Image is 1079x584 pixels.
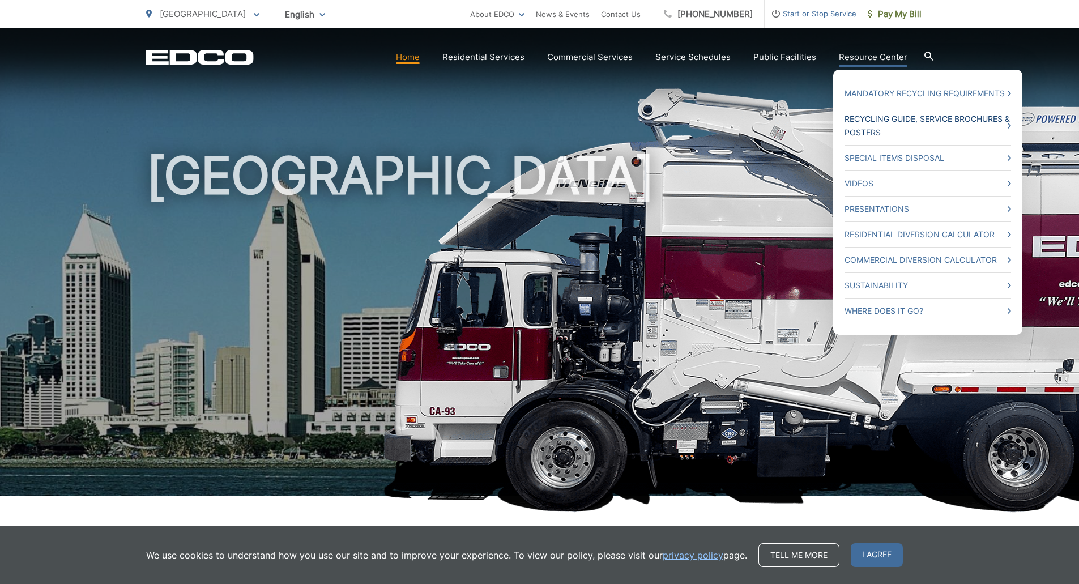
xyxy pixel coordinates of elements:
[146,548,747,562] p: We use cookies to understand how you use our site and to improve your experience. To view our pol...
[758,543,839,567] a: Tell me more
[845,228,1011,241] a: Residential Diversion Calculator
[845,112,1011,139] a: Recycling Guide, Service Brochures & Posters
[868,7,922,21] span: Pay My Bill
[536,7,590,21] a: News & Events
[845,304,1011,318] a: Where Does it Go?
[845,253,1011,267] a: Commercial Diversion Calculator
[845,177,1011,190] a: Videos
[146,49,254,65] a: EDCD logo. Return to the homepage.
[601,7,641,21] a: Contact Us
[839,50,907,64] a: Resource Center
[442,50,524,64] a: Residential Services
[845,202,1011,216] a: Presentations
[663,548,723,562] a: privacy policy
[655,50,731,64] a: Service Schedules
[753,50,816,64] a: Public Facilities
[396,50,420,64] a: Home
[276,5,334,24] span: English
[845,87,1011,100] a: Mandatory Recycling Requirements
[470,7,524,21] a: About EDCO
[547,50,633,64] a: Commercial Services
[146,147,933,506] h1: [GEOGRAPHIC_DATA]
[160,8,246,19] span: [GEOGRAPHIC_DATA]
[845,279,1011,292] a: Sustainability
[851,543,903,567] span: I agree
[845,151,1011,165] a: Special Items Disposal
